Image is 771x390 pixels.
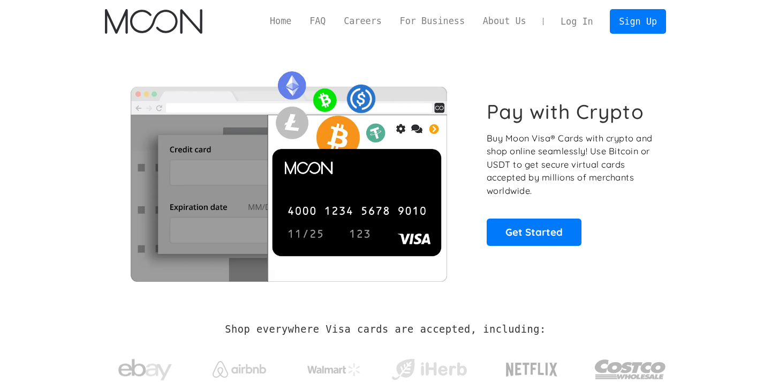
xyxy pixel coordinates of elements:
a: Netflix [484,346,580,388]
a: About Us [474,14,535,28]
img: Costco [594,349,666,389]
h2: Shop everywhere Visa cards are accepted, including: [225,324,546,335]
a: iHerb [389,345,469,389]
a: Careers [335,14,390,28]
a: FAQ [300,14,335,28]
img: Moon Cards let you spend your crypto anywhere Visa is accepted. [105,64,472,281]
h1: Pay with Crypto [487,100,644,124]
img: Airbnb [213,361,266,378]
a: Walmart [294,352,374,381]
a: Airbnb [200,350,279,383]
a: Log In [551,10,602,33]
img: Netflix [505,356,558,383]
a: Home [261,14,300,28]
a: Get Started [487,219,581,245]
p: Buy Moon Visa® Cards with crypto and shop online seamlessly! Use Bitcoin or USDT to get secure vi... [487,132,654,198]
a: For Business [391,14,474,28]
img: iHerb [389,356,469,384]
a: Sign Up [610,9,666,33]
img: Moon Logo [105,9,202,34]
img: Walmart [307,363,361,376]
a: home [105,9,202,34]
img: ebay [118,353,172,387]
